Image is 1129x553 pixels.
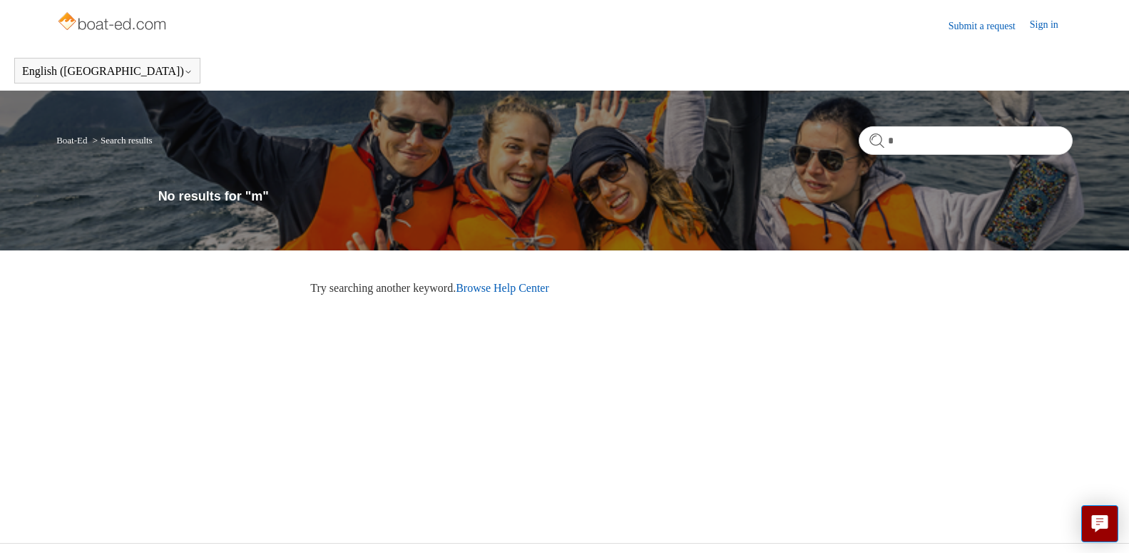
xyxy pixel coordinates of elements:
button: English ([GEOGRAPHIC_DATA]) [22,65,193,78]
h1: No results for "m" [158,187,1073,206]
li: Boat-Ed [56,135,90,146]
a: Sign in [1030,17,1073,34]
input: Search [859,126,1073,155]
li: Search results [90,135,153,146]
a: Browse Help Center [456,282,549,294]
img: Boat-Ed Help Center home page [56,9,170,37]
p: Try searching another keyword. [310,280,1073,297]
a: Submit a request [949,19,1030,34]
a: Boat-Ed [56,135,87,146]
button: Live chat [1081,505,1118,542]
